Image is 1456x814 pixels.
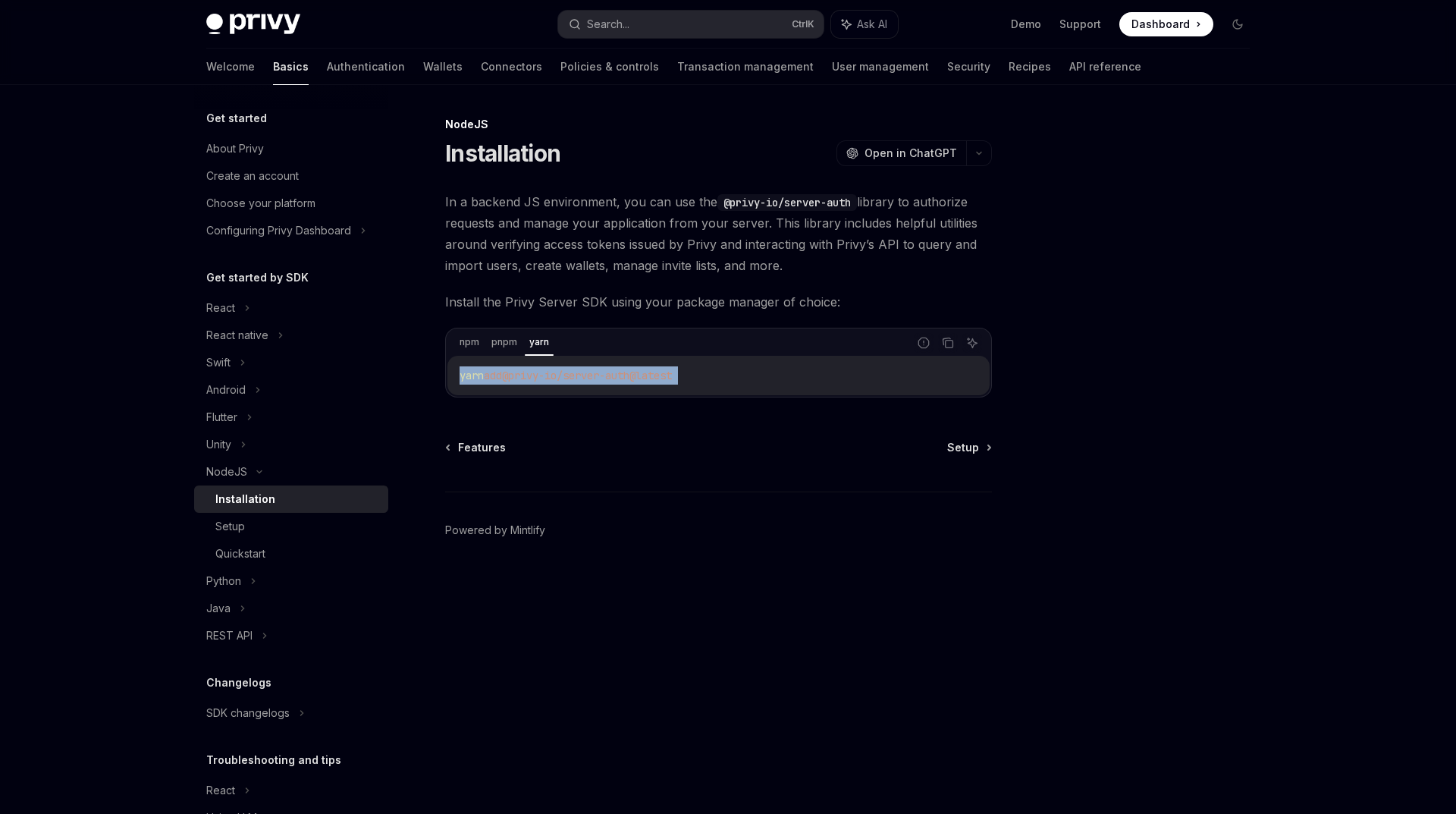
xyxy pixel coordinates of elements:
button: Copy the contents from the code block [938,333,958,353]
span: Setup [947,440,979,455]
h1: Installation [445,140,560,167]
div: Python [206,572,241,590]
code: @privy-io/server-auth [717,194,857,211]
button: Toggle dark mode [1225,12,1250,36]
div: Search... [587,15,629,33]
img: dark logo [206,14,300,35]
div: Create an account [206,167,299,185]
h5: Troubleshooting and tips [206,751,341,769]
h5: Get started by SDK [206,269,309,287]
a: Installation [194,486,388,513]
button: Open in ChatGPT [836,140,966,166]
a: API reference [1069,49,1141,85]
a: Transaction management [677,49,814,85]
button: Search...CtrlK [558,11,824,38]
div: REST API [206,627,253,645]
span: Open in ChatGPT [864,146,957,161]
a: Features [447,440,506,455]
span: yarn [460,369,484,382]
a: Dashboard [1119,12,1213,36]
span: Ask AI [857,17,887,32]
span: Install the Privy Server SDK using your package manager of choice: [445,291,992,313]
div: React native [206,326,268,344]
span: Dashboard [1131,17,1190,32]
a: Basics [273,49,309,85]
div: Configuring Privy Dashboard [206,222,351,240]
div: React [206,299,235,317]
a: Setup [194,513,388,540]
div: pnpm [487,333,522,351]
a: Create an account [194,162,388,190]
a: Support [1059,17,1101,32]
a: Authentication [327,49,405,85]
a: Powered by Mintlify [445,523,545,538]
span: Features [458,440,506,455]
div: npm [455,333,484,351]
div: Swift [206,354,231,372]
div: Installation [215,490,275,508]
a: Welcome [206,49,255,85]
h5: Changelogs [206,674,271,692]
a: Recipes [1009,49,1051,85]
button: Ask AI [962,333,982,353]
div: Java [206,599,231,618]
a: About Privy [194,135,388,162]
a: Setup [947,440,990,455]
span: In a backend JS environment, you can use the library to authorize requests and manage your applic... [445,191,992,276]
div: NodeJS [445,117,992,132]
div: About Privy [206,140,264,158]
a: Demo [1011,17,1041,32]
span: @privy-io/server-auth@latest [502,369,672,382]
a: Choose your platform [194,190,388,217]
a: Quickstart [194,540,388,567]
a: User management [832,49,929,85]
div: NodeJS [206,463,247,481]
button: Ask AI [831,11,898,38]
button: Report incorrect code [914,333,934,353]
div: React [206,781,235,800]
a: Security [947,49,990,85]
div: Choose your platform [206,194,315,212]
div: Quickstart [215,545,265,563]
div: Setup [215,517,245,536]
h5: Get started [206,109,267,127]
a: Connectors [481,49,542,85]
div: Android [206,381,246,399]
div: SDK changelogs [206,704,290,722]
div: yarn [525,333,554,351]
a: Wallets [423,49,463,85]
div: Flutter [206,408,237,426]
span: Ctrl K [792,18,814,30]
a: Policies & controls [560,49,659,85]
span: add [484,369,502,382]
div: Unity [206,435,231,454]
